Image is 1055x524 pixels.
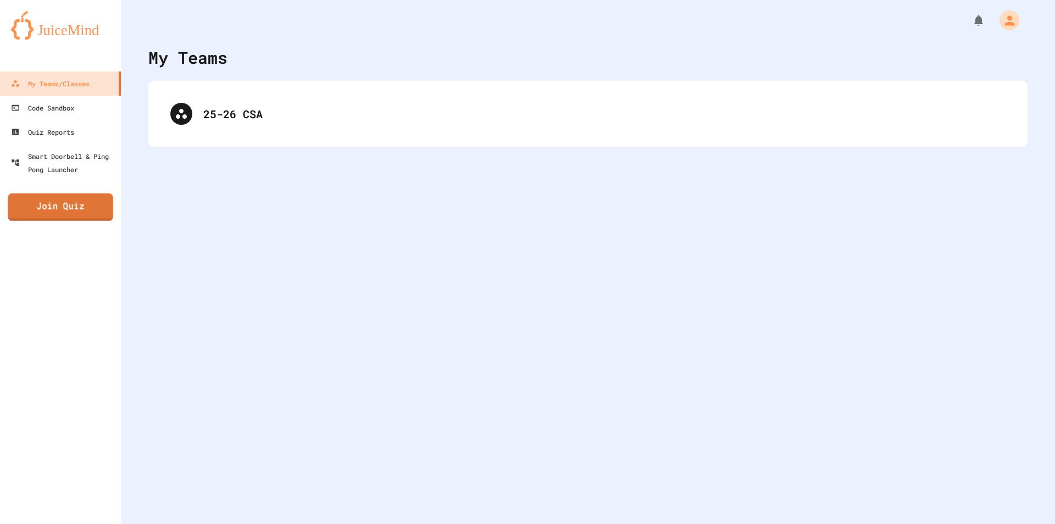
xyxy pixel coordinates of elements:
div: My Teams/Classes [11,77,90,90]
div: Quiz Reports [11,125,74,139]
div: 25-26 CSA [159,92,1017,136]
div: Code Sandbox [11,101,74,114]
a: Join Quiz [8,194,113,221]
img: logo-orange.svg [11,11,110,40]
div: My Notifications [952,11,988,30]
div: My Account [988,8,1022,33]
div: Smart Doorbell & Ping Pong Launcher [11,150,116,176]
div: My Teams [148,45,227,70]
div: 25-26 CSA [203,106,1006,122]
